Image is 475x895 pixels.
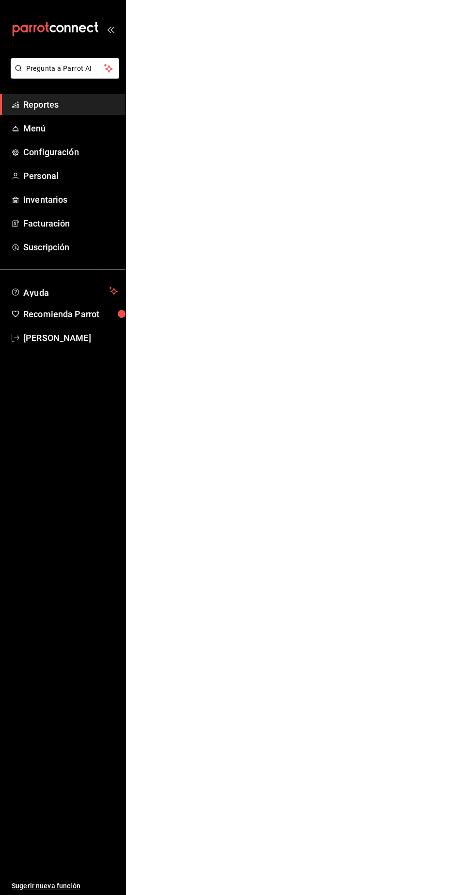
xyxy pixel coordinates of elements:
span: Facturación [23,217,118,230]
span: Recomienda Parrot [23,308,118,321]
span: Suscripción [23,241,118,254]
span: Personal [23,169,118,182]
button: Pregunta a Parrot AI [11,58,119,79]
span: Sugerir nueva función [12,881,118,891]
span: Reportes [23,98,118,111]
button: open_drawer_menu [107,25,114,33]
span: Menú [23,122,118,135]
a: Pregunta a Parrot AI [7,70,119,81]
span: Configuración [23,146,118,159]
span: [PERSON_NAME] [23,331,118,344]
span: Pregunta a Parrot AI [26,64,104,74]
span: Inventarios [23,193,118,206]
span: Ayuda [23,285,105,297]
